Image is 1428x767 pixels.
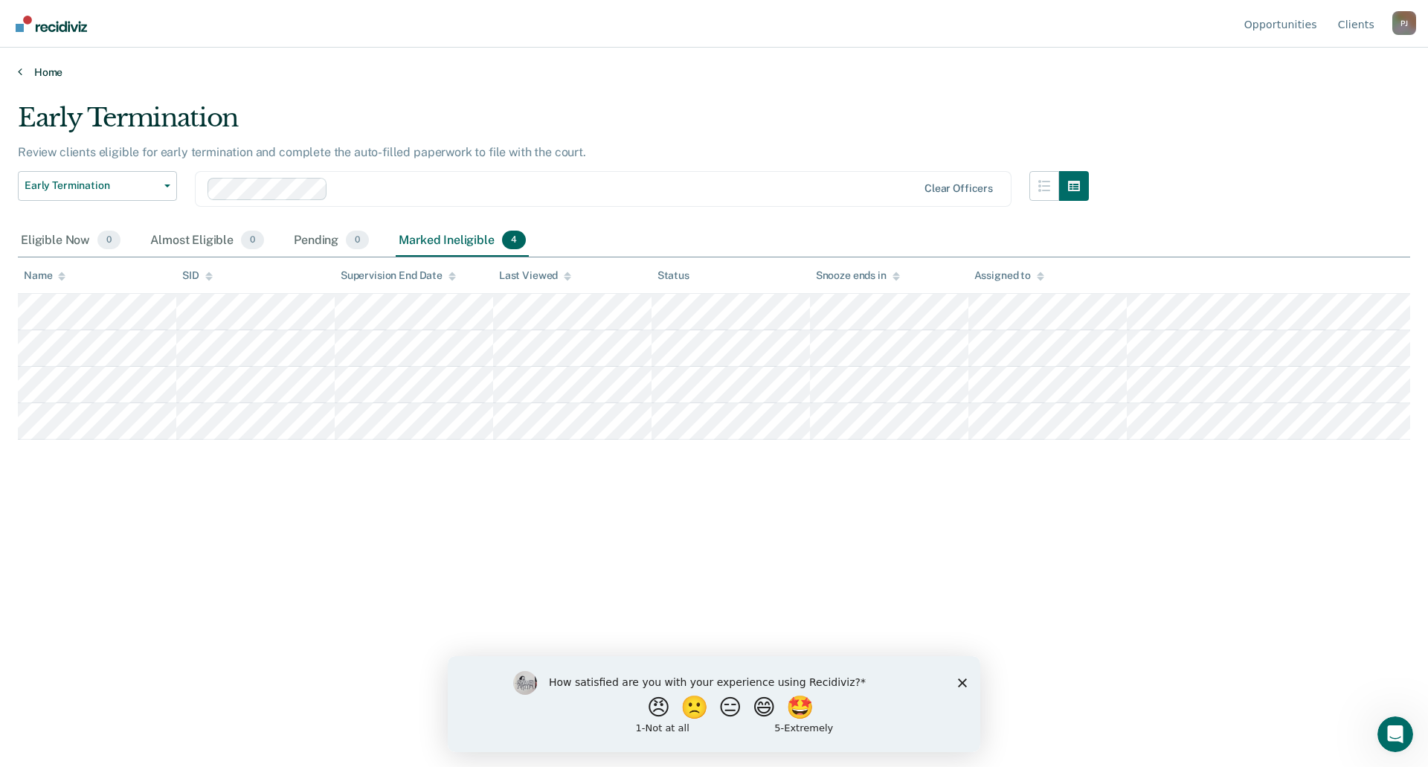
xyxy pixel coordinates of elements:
div: Status [657,269,689,282]
span: 0 [346,231,369,250]
div: P J [1392,11,1416,35]
iframe: Survey by Kim from Recidiviz [448,656,980,752]
button: Early Termination [18,171,177,201]
div: Snooze ends in [816,269,900,282]
div: Name [24,269,65,282]
div: Supervision End Date [341,269,456,282]
img: Recidiviz [16,16,87,32]
span: 4 [502,231,526,250]
a: Home [18,65,1410,79]
div: Marked Ineligible4 [396,225,529,257]
iframe: Intercom live chat [1377,716,1413,752]
div: Last Viewed [499,269,571,282]
button: Profile dropdown button [1392,11,1416,35]
p: Review clients eligible for early termination and complete the auto-filled paperwork to file with... [18,145,586,159]
div: Pending0 [291,225,372,257]
span: 0 [97,231,120,250]
div: SID [182,269,213,282]
span: 0 [241,231,264,250]
div: Early Termination [18,103,1089,145]
div: Almost Eligible0 [147,225,267,257]
div: Clear officers [924,182,993,195]
div: Eligible Now0 [18,225,123,257]
div: Assigned to [974,269,1044,282]
span: Early Termination [25,179,158,192]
